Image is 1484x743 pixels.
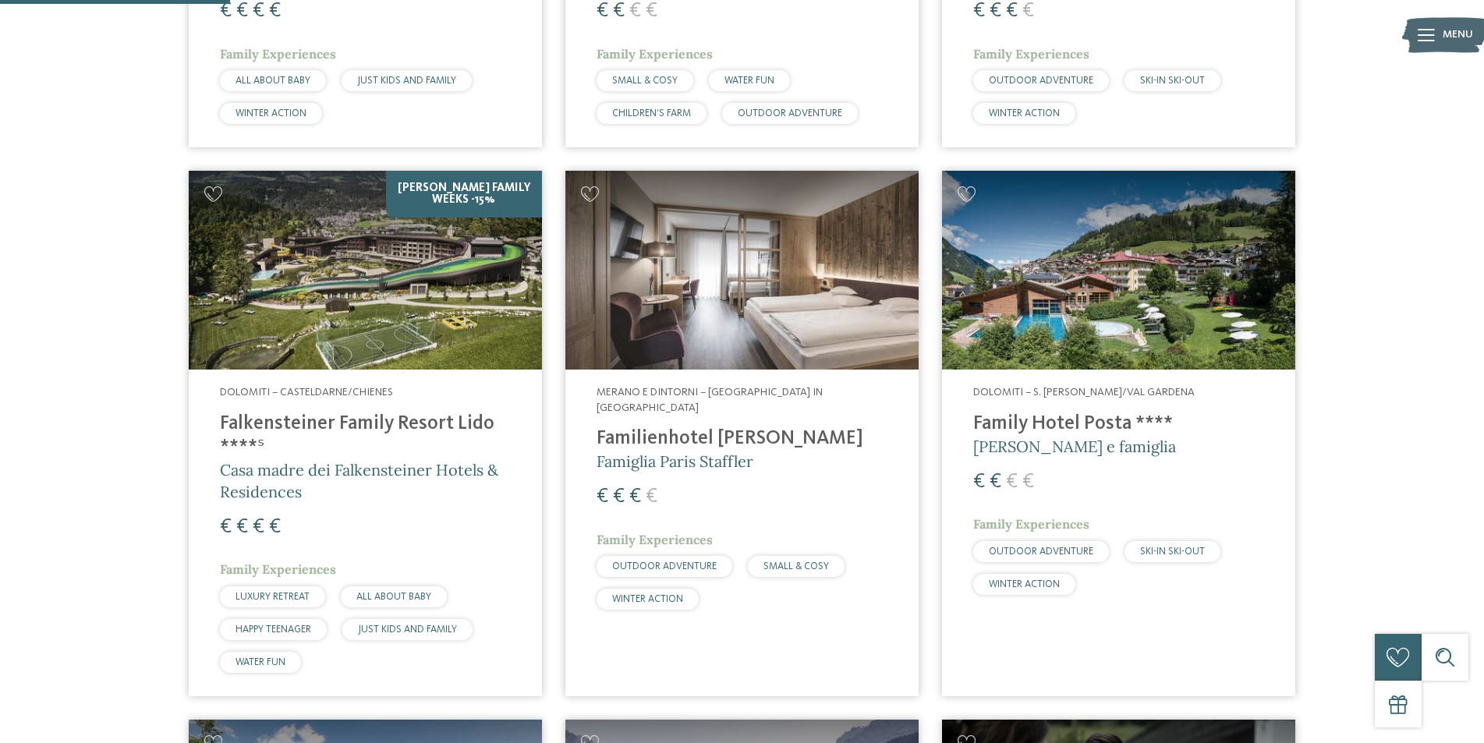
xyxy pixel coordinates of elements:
span: Famiglia Paris Staffler [597,451,753,471]
span: CHILDREN’S FARM [612,108,691,119]
span: Merano e dintorni – [GEOGRAPHIC_DATA] in [GEOGRAPHIC_DATA] [597,387,823,413]
span: JUST KIDS AND FAMILY [357,76,456,86]
span: € [990,1,1001,21]
span: WATER FUN [724,76,774,86]
span: € [236,517,248,537]
span: € [629,1,641,21]
span: € [1022,472,1034,492]
span: HAPPY TEENAGER [236,624,311,635]
span: € [973,472,985,492]
span: ALL ABOUT BABY [236,76,310,86]
a: Cercate un hotel per famiglie? Qui troverete solo i migliori! [PERSON_NAME] Family Weeks -15% Dol... [189,171,542,695]
span: OUTDOOR ADVENTURE [989,547,1093,557]
span: € [1022,1,1034,21]
span: € [973,1,985,21]
span: € [1006,472,1018,492]
span: Family Experiences [597,532,713,547]
span: € [220,1,232,21]
span: SKI-IN SKI-OUT [1140,76,1205,86]
span: SKI-IN SKI-OUT [1140,547,1205,557]
h4: Falkensteiner Family Resort Lido ****ˢ [220,412,511,459]
span: LUXURY RETREAT [236,592,310,602]
span: JUST KIDS AND FAMILY [358,624,457,635]
a: Cercate un hotel per famiglie? Qui troverete solo i migliori! Dolomiti – S. [PERSON_NAME]/Val Gar... [942,171,1295,695]
span: OUTDOOR ADVENTURE [989,76,1093,86]
span: Family Experiences [220,561,336,577]
span: [PERSON_NAME] e famiglia [973,437,1176,456]
span: WINTER ACTION [236,108,306,119]
span: € [236,1,248,21]
img: Cercate un hotel per famiglie? Qui troverete solo i migliori! [942,171,1295,370]
span: ALL ABOUT BABY [356,592,431,602]
span: € [597,486,608,507]
span: € [613,486,625,507]
span: € [646,1,657,21]
span: WINTER ACTION [612,594,683,604]
h4: Familienhotel [PERSON_NAME] [597,427,887,451]
span: € [253,517,264,537]
span: SMALL & COSY [763,561,829,571]
span: OUTDOOR ADVENTURE [612,561,717,571]
span: Dolomiti – S. [PERSON_NAME]/Val Gardena [973,387,1195,398]
span: € [269,517,281,537]
span: € [269,1,281,21]
h4: Family Hotel Posta **** [973,412,1264,436]
span: Family Experiences [973,516,1089,532]
span: WINTER ACTION [989,579,1060,589]
span: Family Experiences [973,46,1089,62]
span: € [646,486,657,507]
span: € [990,472,1001,492]
span: Dolomiti – Casteldarne/Chienes [220,387,393,398]
span: € [220,517,232,537]
span: OUTDOOR ADVENTURE [738,108,842,119]
img: Cercate un hotel per famiglie? Qui troverete solo i migliori! [189,171,542,370]
span: Family Experiences [597,46,713,62]
span: € [629,486,641,507]
span: Casa madre dei Falkensteiner Hotels & Residences [220,460,498,501]
span: € [253,1,264,21]
span: € [597,1,608,21]
span: € [613,1,625,21]
a: Cercate un hotel per famiglie? Qui troverete solo i migliori! Merano e dintorni – [GEOGRAPHIC_DAT... [565,171,919,695]
span: Family Experiences [220,46,336,62]
span: € [1006,1,1018,21]
span: WATER FUN [236,657,285,667]
img: Cercate un hotel per famiglie? Qui troverete solo i migliori! [565,171,919,370]
span: SMALL & COSY [612,76,678,86]
span: WINTER ACTION [989,108,1060,119]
